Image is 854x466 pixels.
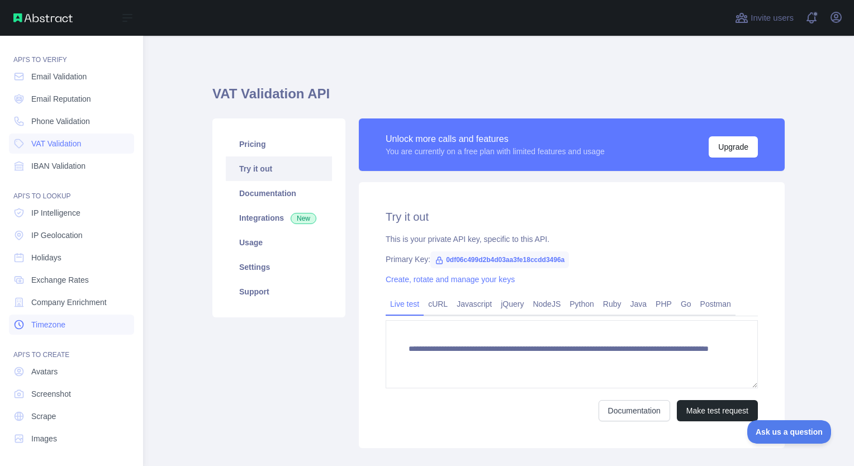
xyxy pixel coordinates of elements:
[9,429,134,449] a: Images
[496,295,528,313] a: jQuery
[430,251,569,268] span: 0df06c499d2b4d03aa3fe18ccdd3496a
[9,248,134,268] a: Holidays
[31,388,71,400] span: Screenshot
[31,274,89,286] span: Exchange Rates
[9,203,134,223] a: IP Intelligence
[31,252,61,263] span: Holidays
[9,225,134,245] a: IP Geolocation
[31,230,83,241] span: IP Geolocation
[31,433,57,444] span: Images
[226,132,332,156] a: Pricing
[386,209,758,225] h2: Try it out
[9,178,134,201] div: API'S TO LOOKUP
[651,295,676,313] a: PHP
[386,234,758,245] div: This is your private API key, specific to this API.
[226,206,332,230] a: Integrations New
[424,295,452,313] a: cURL
[31,160,86,172] span: IBAN Validation
[9,111,134,131] a: Phone Validation
[9,384,134,404] a: Screenshot
[13,13,73,22] img: Abstract API
[31,319,65,330] span: Timezone
[9,270,134,290] a: Exchange Rates
[31,116,90,127] span: Phone Validation
[31,207,80,218] span: IP Intelligence
[676,295,696,313] a: Go
[751,12,794,25] span: Invite users
[212,85,785,112] h1: VAT Validation API
[226,230,332,255] a: Usage
[226,156,332,181] a: Try it out
[565,295,599,313] a: Python
[709,136,758,158] button: Upgrade
[733,9,796,27] button: Invite users
[226,181,332,206] a: Documentation
[696,295,736,313] a: Postman
[9,156,134,176] a: IBAN Validation
[386,146,605,157] div: You are currently on a free plan with limited features and usage
[9,134,134,154] a: VAT Validation
[226,255,332,279] a: Settings
[9,292,134,312] a: Company Enrichment
[386,254,758,265] div: Primary Key:
[31,138,81,149] span: VAT Validation
[677,400,758,421] button: Make test request
[9,362,134,382] a: Avatars
[9,42,134,64] div: API'S TO VERIFY
[31,411,56,422] span: Scrape
[599,295,626,313] a: Ruby
[386,295,424,313] a: Live test
[9,89,134,109] a: Email Reputation
[31,297,107,308] span: Company Enrichment
[31,93,91,104] span: Email Reputation
[528,295,565,313] a: NodeJS
[747,420,832,444] iframe: Toggle Customer Support
[9,315,134,335] a: Timezone
[31,366,58,377] span: Avatars
[9,406,134,426] a: Scrape
[626,295,652,313] a: Java
[386,275,515,284] a: Create, rotate and manage your keys
[9,66,134,87] a: Email Validation
[452,295,496,313] a: Javascript
[9,337,134,359] div: API'S TO CREATE
[599,400,670,421] a: Documentation
[386,132,605,146] div: Unlock more calls and features
[291,213,316,224] span: New
[226,279,332,304] a: Support
[31,71,87,82] span: Email Validation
